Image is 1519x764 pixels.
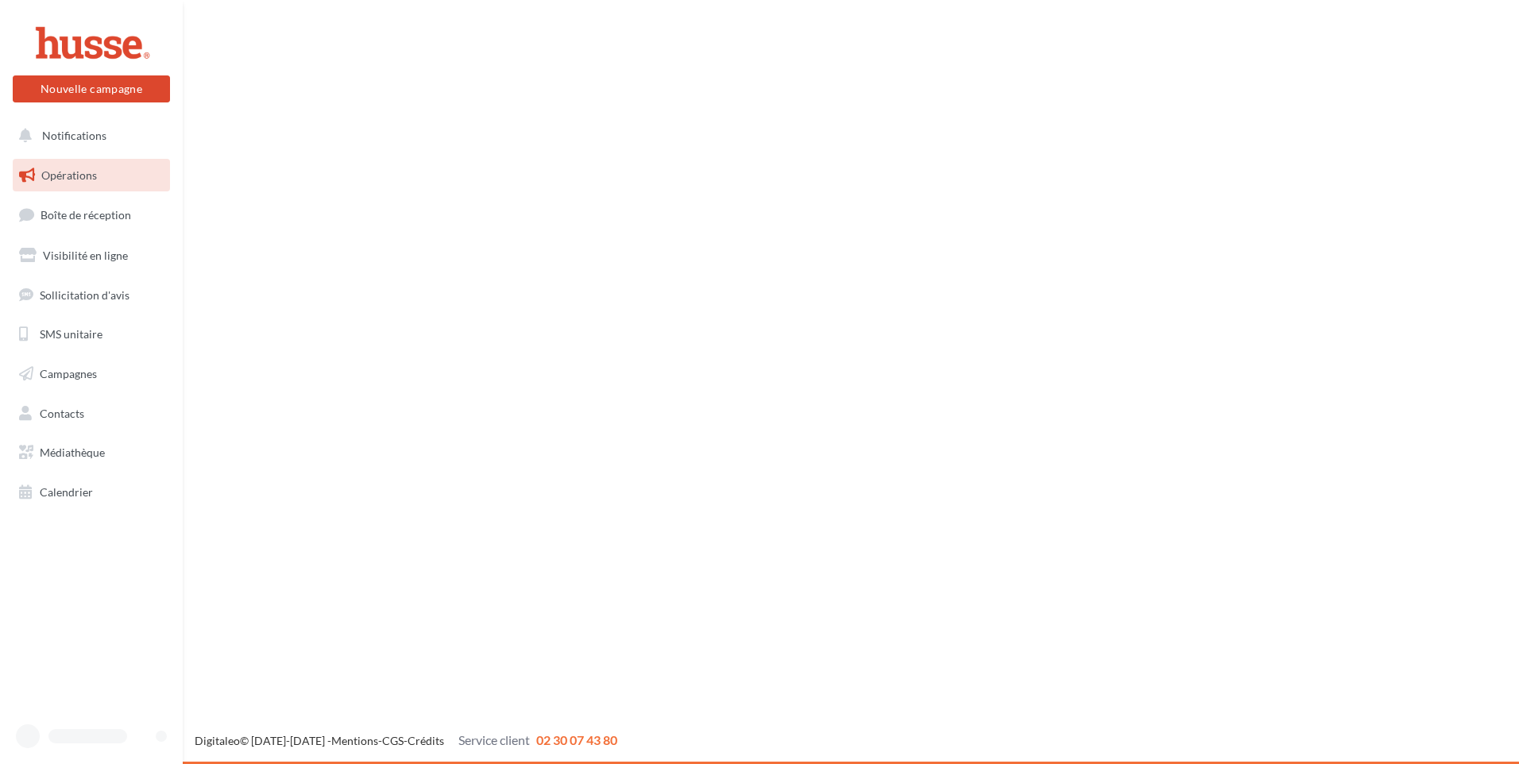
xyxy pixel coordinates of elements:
[331,734,378,747] a: Mentions
[10,397,173,430] a: Contacts
[195,734,240,747] a: Digitaleo
[41,208,131,222] span: Boîte de réception
[40,367,97,380] span: Campagnes
[10,119,167,152] button: Notifications
[195,734,617,747] span: © [DATE]-[DATE] - - -
[40,485,93,499] span: Calendrier
[10,476,173,509] a: Calendrier
[382,734,404,747] a: CGS
[10,357,173,391] a: Campagnes
[458,732,530,747] span: Service client
[408,734,444,747] a: Crédits
[10,239,173,272] a: Visibilité en ligne
[10,279,173,312] a: Sollicitation d'avis
[10,436,173,469] a: Médiathèque
[40,407,84,420] span: Contacts
[10,318,173,351] a: SMS unitaire
[10,198,173,232] a: Boîte de réception
[13,75,170,102] button: Nouvelle campagne
[41,168,97,182] span: Opérations
[43,249,128,262] span: Visibilité en ligne
[40,446,105,459] span: Médiathèque
[536,732,617,747] span: 02 30 07 43 80
[40,287,129,301] span: Sollicitation d'avis
[42,129,106,142] span: Notifications
[40,327,102,341] span: SMS unitaire
[10,159,173,192] a: Opérations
